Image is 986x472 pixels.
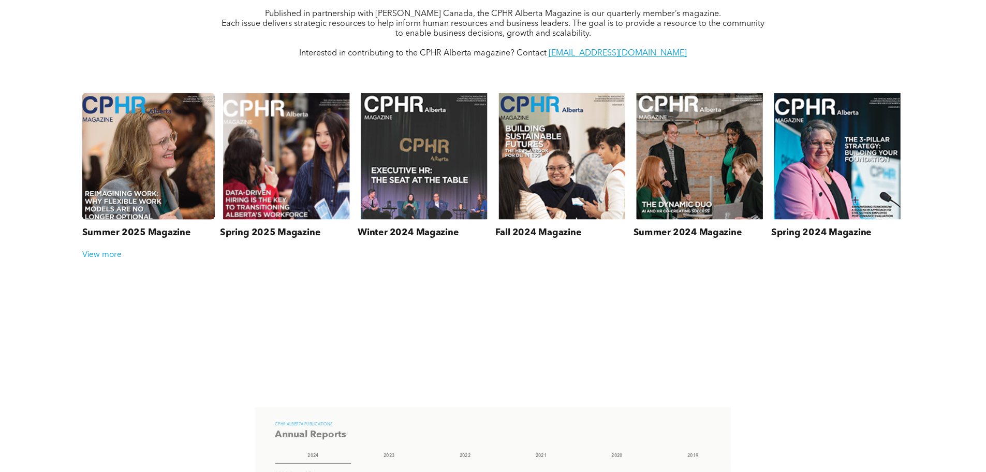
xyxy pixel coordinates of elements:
[432,453,498,459] h4: 2022
[659,453,726,459] h4: 2019
[279,453,346,459] h4: 2024
[275,430,346,439] span: Annual Reports
[507,453,574,459] h4: 2021
[634,226,742,238] h3: Summer 2024 Magazine
[356,453,422,459] h4: 2023
[220,226,320,238] h3: Spring 2025 Magazine
[771,226,872,238] h3: Spring 2024 Magazine
[299,49,547,58] span: Interested in contributing to the CPHR Alberta magazine? Contact
[549,49,687,58] a: [EMAIL_ADDRESS][DOMAIN_NAME]
[265,10,721,18] span: Published in partnership with [PERSON_NAME] Canada, the CPHR Alberta Magazine is our quarterly me...
[275,422,332,426] span: CPHR ALBERTA PUBLICATIONS
[583,453,650,459] h4: 2020
[82,226,191,238] h3: Summer 2025 Magazine
[495,226,581,238] h3: Fall 2024 Magazine
[77,250,909,260] div: View more
[222,20,764,38] span: Each issue delivers strategic resources to help inform human resources and business leaders. The ...
[358,226,459,238] h3: Winter 2024 Magazine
